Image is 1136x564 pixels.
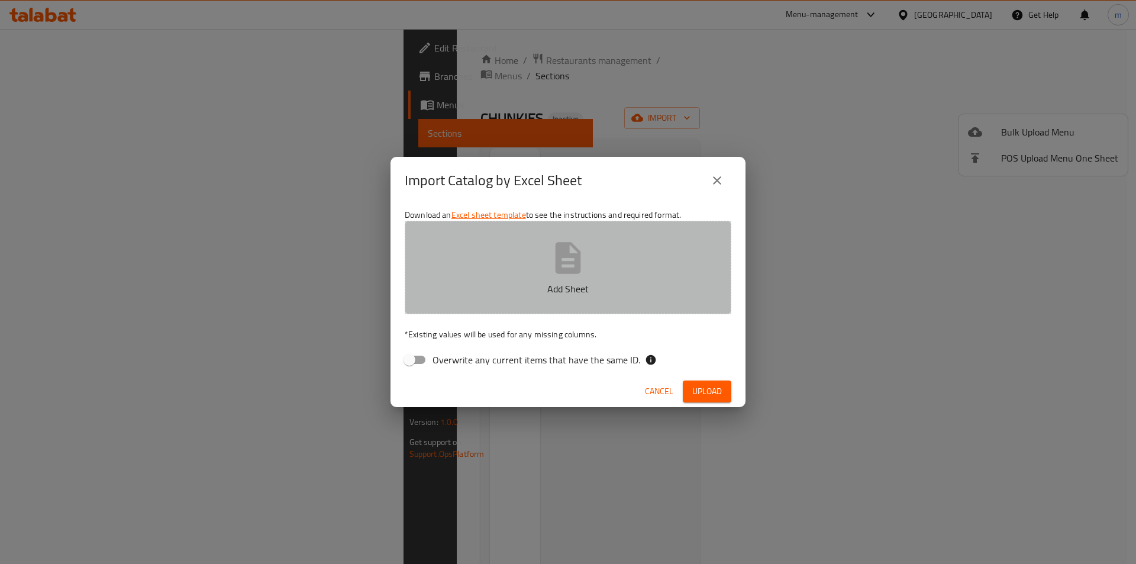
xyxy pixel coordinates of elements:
[683,381,731,402] button: Upload
[645,354,657,366] svg: If the overwrite option isn't selected, then the items that match an existing ID will be ignored ...
[405,221,731,314] button: Add Sheet
[405,328,731,340] p: Existing values will be used for any missing columns.
[451,207,526,223] a: Excel sheet template
[390,204,745,376] div: Download an to see the instructions and required format.
[645,384,673,399] span: Cancel
[640,381,678,402] button: Cancel
[433,353,640,367] span: Overwrite any current items that have the same ID.
[423,282,713,296] p: Add Sheet
[703,166,731,195] button: close
[405,171,582,190] h2: Import Catalog by Excel Sheet
[692,384,722,399] span: Upload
